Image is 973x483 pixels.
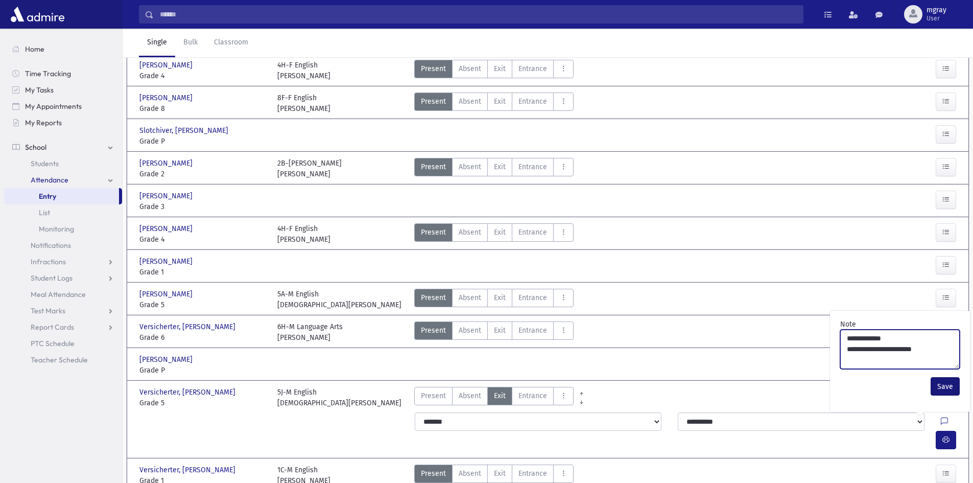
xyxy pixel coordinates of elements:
span: School [25,143,46,152]
span: Exit [494,390,506,401]
span: Infractions [31,257,66,266]
a: Notifications [4,237,122,254]
span: Present [421,227,446,238]
span: Time Tracking [25,69,71,78]
div: 6H-M Language Arts [PERSON_NAME] [277,321,343,343]
span: Present [421,468,446,479]
div: 4H-F English [PERSON_NAME] [277,223,330,245]
a: My Reports [4,114,122,131]
div: AttTypes [414,387,574,408]
span: Present [421,292,446,303]
span: Versicherter, [PERSON_NAME] [139,465,238,475]
a: Infractions [4,254,122,270]
span: Slotchiver, [PERSON_NAME] [139,125,230,136]
span: My Appointments [25,102,82,111]
a: Report Cards [4,319,122,335]
span: Grade 5 [139,300,267,310]
span: Exit [494,325,506,336]
span: List [39,208,50,217]
div: 4H-F English [PERSON_NAME] [277,60,330,81]
a: Entry [4,188,119,204]
span: Entrance [518,63,547,74]
span: [PERSON_NAME] [139,354,195,365]
div: AttTypes [414,93,574,114]
a: Classroom [206,29,256,57]
span: Entry [39,192,56,201]
span: Report Cards [31,323,74,332]
span: Home [25,44,44,54]
div: AttTypes [414,158,574,179]
a: Time Tracking [4,65,122,82]
span: Entrance [518,227,547,238]
span: Grade 4 [139,234,267,245]
span: Monitoring [39,224,74,234]
span: [PERSON_NAME] [139,223,195,234]
span: mgray [927,6,946,14]
span: Absent [459,227,481,238]
span: Entrance [518,325,547,336]
div: 8F-F English [PERSON_NAME] [277,93,330,114]
span: Exit [494,63,506,74]
span: Grade P [139,136,267,147]
button: Save [931,377,960,396]
div: AttTypes [414,60,574,81]
span: PTC Schedule [31,339,75,348]
span: Entrance [518,96,547,107]
span: Present [421,325,446,336]
span: Present [421,162,446,172]
span: Absent [459,96,481,107]
a: School [4,139,122,155]
span: Grade 4 [139,71,267,81]
span: Exit [494,468,506,479]
a: Bulk [175,29,206,57]
span: User [927,14,946,22]
span: Grade 6 [139,332,267,343]
span: Present [421,390,446,401]
a: Meal Attendance [4,286,122,303]
span: Entrance [518,390,547,401]
span: Grade 8 [139,103,267,114]
div: 5A-M English [DEMOGRAPHIC_DATA][PERSON_NAME] [277,289,401,310]
div: 2B-[PERSON_NAME] [PERSON_NAME] [277,158,342,179]
span: Entrance [518,292,547,303]
span: Versicherter, [PERSON_NAME] [139,387,238,398]
span: Exit [494,96,506,107]
span: Grade 1 [139,267,267,278]
span: Absent [459,468,481,479]
span: My Tasks [25,85,54,95]
span: Grade 3 [139,201,267,212]
span: [PERSON_NAME] [139,158,195,169]
span: Attendance [31,175,68,185]
span: Absent [459,63,481,74]
img: AdmirePro [8,4,67,25]
a: Single [139,29,175,57]
a: Students [4,155,122,172]
span: Entrance [518,162,547,172]
span: Meal Attendance [31,290,86,299]
a: PTC Schedule [4,335,122,352]
span: Grade 2 [139,169,267,179]
div: AttTypes [414,289,574,310]
span: [PERSON_NAME] [139,191,195,201]
a: Attendance [4,172,122,188]
a: Monitoring [4,221,122,237]
span: Exit [494,227,506,238]
span: [PERSON_NAME] [139,256,195,267]
span: Absent [459,292,481,303]
span: Student Logs [31,273,73,283]
span: Teacher Schedule [31,355,88,364]
span: Absent [459,325,481,336]
input: Search [154,5,803,24]
span: My Reports [25,118,62,127]
span: Grade 5 [139,398,267,408]
a: Student Logs [4,270,122,286]
a: Test Marks [4,303,122,319]
span: Students [31,159,59,168]
span: Absent [459,162,481,172]
span: Absent [459,390,481,401]
span: [PERSON_NAME] [139,60,195,71]
a: Home [4,41,122,57]
div: AttTypes [414,321,574,343]
span: Exit [494,162,506,172]
div: 5J-M English [DEMOGRAPHIC_DATA][PERSON_NAME] [277,387,401,408]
